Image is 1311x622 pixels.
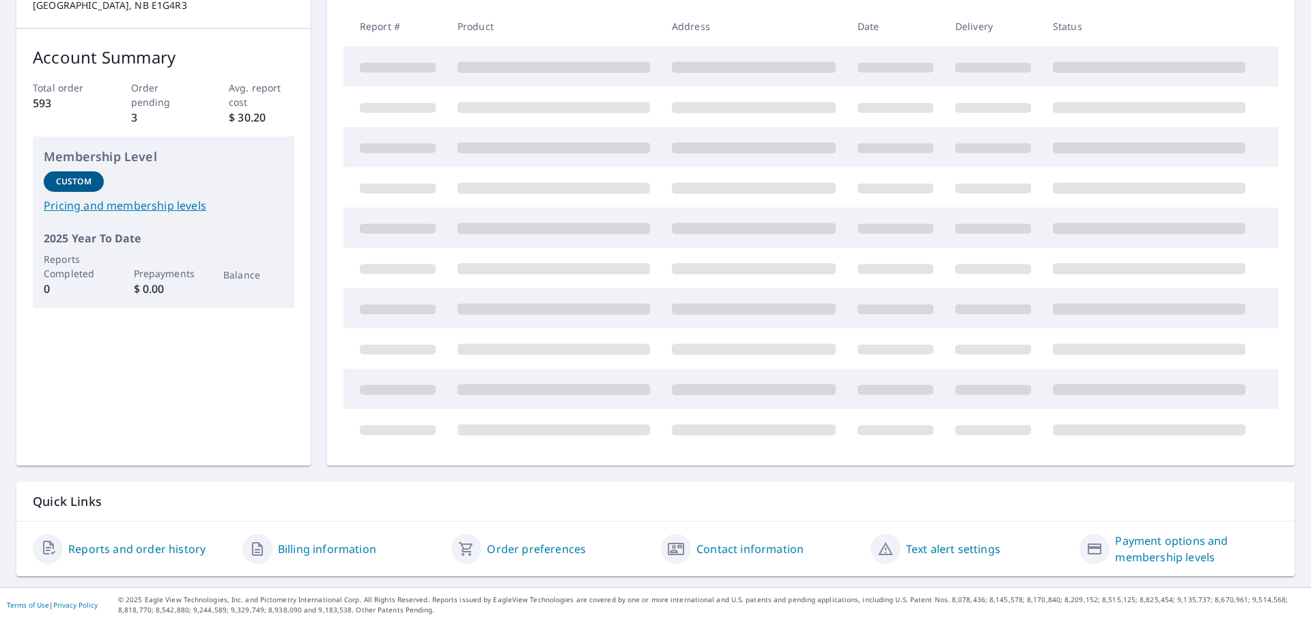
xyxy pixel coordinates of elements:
[33,81,98,95] p: Total order
[134,281,194,297] p: $ 0.00
[1115,533,1278,565] a: Payment options and membership levels
[229,109,294,126] p: $ 30.20
[696,541,804,557] a: Contact information
[7,600,49,610] a: Terms of Use
[131,81,197,109] p: Order pending
[134,266,194,281] p: Prepayments
[847,6,944,46] th: Date
[229,81,294,109] p: Avg. report cost
[44,252,104,281] p: Reports Completed
[68,541,206,557] a: Reports and order history
[44,197,283,214] a: Pricing and membership levels
[487,541,586,557] a: Order preferences
[1042,6,1256,46] th: Status
[944,6,1042,46] th: Delivery
[118,595,1304,615] p: © 2025 Eagle View Technologies, Inc. and Pictometry International Corp. All Rights Reserved. Repo...
[33,95,98,111] p: 593
[278,541,376,557] a: Billing information
[44,281,104,297] p: 0
[661,6,847,46] th: Address
[447,6,661,46] th: Product
[44,230,283,246] p: 2025 Year To Date
[33,45,294,70] p: Account Summary
[44,147,283,166] p: Membership Level
[223,268,283,282] p: Balance
[53,600,98,610] a: Privacy Policy
[343,6,447,46] th: Report #
[131,109,197,126] p: 3
[33,493,1278,510] p: Quick Links
[56,175,91,188] p: Custom
[906,541,1000,557] a: Text alert settings
[7,601,98,609] p: |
